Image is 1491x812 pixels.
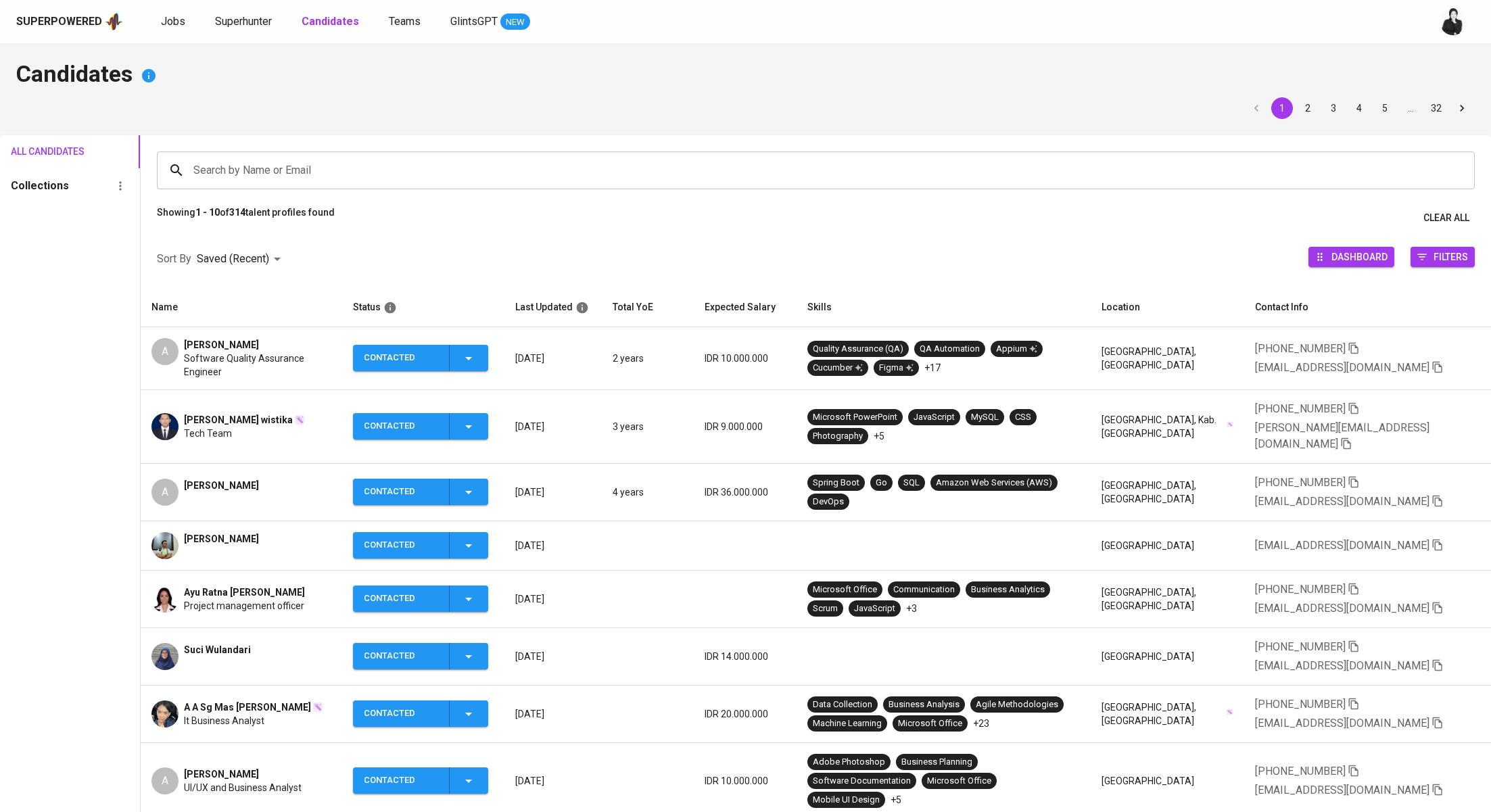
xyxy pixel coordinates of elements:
[450,15,498,28] span: GlintsGPT
[1102,413,1233,440] div: [GEOGRAPHIC_DATA], Kab. [GEOGRAPHIC_DATA]
[294,414,305,425] img: magic_wand.svg
[898,717,962,730] div: Microsoft Office
[813,343,903,356] div: Quality Assurance (QA)
[151,413,179,440] img: 3eed44ec19ec7ec3fa4a317057af03b0.jpg
[797,288,1091,327] th: Skills
[914,411,955,424] div: JavaScript
[874,429,884,443] p: +5
[195,207,220,218] b: 1 - 10
[1271,97,1293,119] button: page 1
[1091,288,1244,327] th: Location
[141,288,341,327] th: Name
[1255,717,1429,730] span: [EMAIL_ADDRESS][DOMAIN_NAME]
[1015,411,1031,424] div: CSS
[450,14,530,30] a: GlintsGPT NEW
[1411,247,1475,267] button: Filters
[184,352,331,379] span: Software Quality Assurance Engineer
[364,479,438,505] div: Contacted
[1227,421,1233,427] img: magic_wand.svg
[151,479,179,506] div: A
[504,288,602,327] th: Last Updated
[1255,476,1346,489] span: [PHONE_NUMBER]
[1255,784,1429,796] span: [EMAIL_ADDRESS][DOMAIN_NAME]
[813,775,911,788] div: Software Documentation
[184,781,302,794] span: UI/UX and Business Analyst
[1255,698,1346,711] span: [PHONE_NUMBER]
[876,477,887,489] div: Go
[813,717,882,730] div: Machine Learning
[889,698,960,711] div: Business Analysis
[813,430,863,443] div: Photography
[694,288,797,327] th: Expected Salary
[353,479,488,505] button: Contacted
[705,420,786,433] p: IDR 9.000.000
[891,793,901,807] p: +5
[515,592,591,606] p: [DATE]
[1255,765,1346,778] span: [PHONE_NUMBER]
[184,586,305,599] span: Ayu Ratna [PERSON_NAME]
[1440,8,1467,35] img: medwi@glints.com
[11,143,70,160] span: All Candidates
[813,583,877,596] div: Microsoft Office
[1323,97,1344,119] button: Go to page 3
[1255,421,1429,450] span: [PERSON_NAME][EMAIL_ADDRESS][DOMAIN_NAME]
[1400,101,1421,115] div: …
[161,14,188,30] a: Jobs
[389,14,423,30] a: Teams
[151,338,179,365] div: A
[893,583,955,596] div: Communication
[229,207,245,218] b: 314
[1255,402,1346,415] span: [PHONE_NUMBER]
[515,352,591,365] p: [DATE]
[1255,602,1429,615] span: [EMAIL_ADDRESS][DOMAIN_NAME]
[184,427,232,440] span: Tech Team
[971,583,1045,596] div: Business Analytics
[613,485,683,499] p: 4 years
[151,643,179,670] img: 51e8663b7045c14807e108c1f4e81431.jpg
[813,794,880,807] div: Mobile UI Design
[364,532,438,558] div: Contacted
[364,345,438,371] div: Contacted
[1418,206,1475,231] button: Clear All
[353,767,488,794] button: Contacted
[1348,97,1370,119] button: Go to page 4
[901,756,972,769] div: Business Planning
[705,707,786,721] p: IDR 20.000.000
[364,767,438,794] div: Contacted
[312,702,323,713] img: magic_wand.svg
[879,362,914,375] div: Figma
[1297,97,1319,119] button: Go to page 2
[1255,640,1346,653] span: [PHONE_NUMBER]
[1102,539,1233,552] div: [GEOGRAPHIC_DATA]
[920,343,980,356] div: QA Automation
[215,14,275,30] a: Superhunter
[1102,650,1233,663] div: [GEOGRAPHIC_DATA]
[302,14,362,30] a: Candidates
[184,338,259,352] span: [PERSON_NAME]
[1102,345,1233,372] div: [GEOGRAPHIC_DATA], [GEOGRAPHIC_DATA]
[1244,97,1475,119] nav: pagination navigation
[515,774,591,788] p: [DATE]
[854,602,895,615] div: JavaScript
[1331,247,1388,266] span: Dashboard
[342,288,504,327] th: Status
[184,479,259,492] span: [PERSON_NAME]
[500,16,530,29] span: NEW
[613,352,683,365] p: 2 years
[1255,583,1346,596] span: [PHONE_NUMBER]
[184,700,311,714] span: A A Sg Mas [PERSON_NAME]
[184,643,251,656] span: Suci Wulandari
[976,698,1058,711] div: Agile Methodologies
[813,756,885,769] div: Adobe Photoshop
[924,361,941,375] p: +17
[1102,586,1233,613] div: [GEOGRAPHIC_DATA], [GEOGRAPHIC_DATA]
[184,599,304,613] span: Project management officer
[1255,495,1429,508] span: [EMAIL_ADDRESS][DOMAIN_NAME]
[705,352,786,365] p: IDR 10.000.000
[184,767,259,781] span: [PERSON_NAME]
[151,532,179,559] img: 2be6950b9c14ea25cd9613614681925d.jpg
[1244,288,1491,327] th: Contact Info
[16,11,123,32] a: Superpoweredapp logo
[705,774,786,788] p: IDR 10.000.000
[1102,774,1233,788] div: [GEOGRAPHIC_DATA]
